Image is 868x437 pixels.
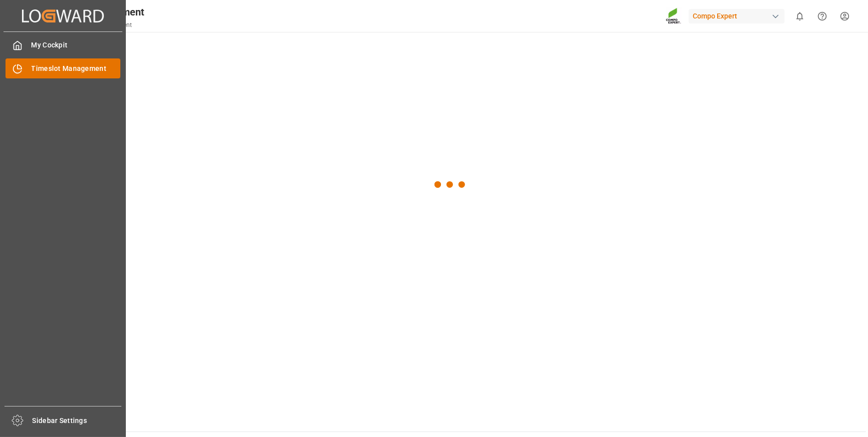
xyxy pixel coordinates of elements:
a: Timeslot Management [5,58,120,78]
button: Compo Expert [689,6,789,25]
a: My Cockpit [5,35,120,55]
span: Sidebar Settings [32,416,122,426]
span: Timeslot Management [31,63,121,74]
button: Help Center [811,5,834,27]
button: show 0 new notifications [789,5,811,27]
img: Screenshot%202023-09-29%20at%2010.02.21.png_1712312052.png [666,7,682,25]
div: Compo Expert [689,9,785,23]
span: My Cockpit [31,40,121,50]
